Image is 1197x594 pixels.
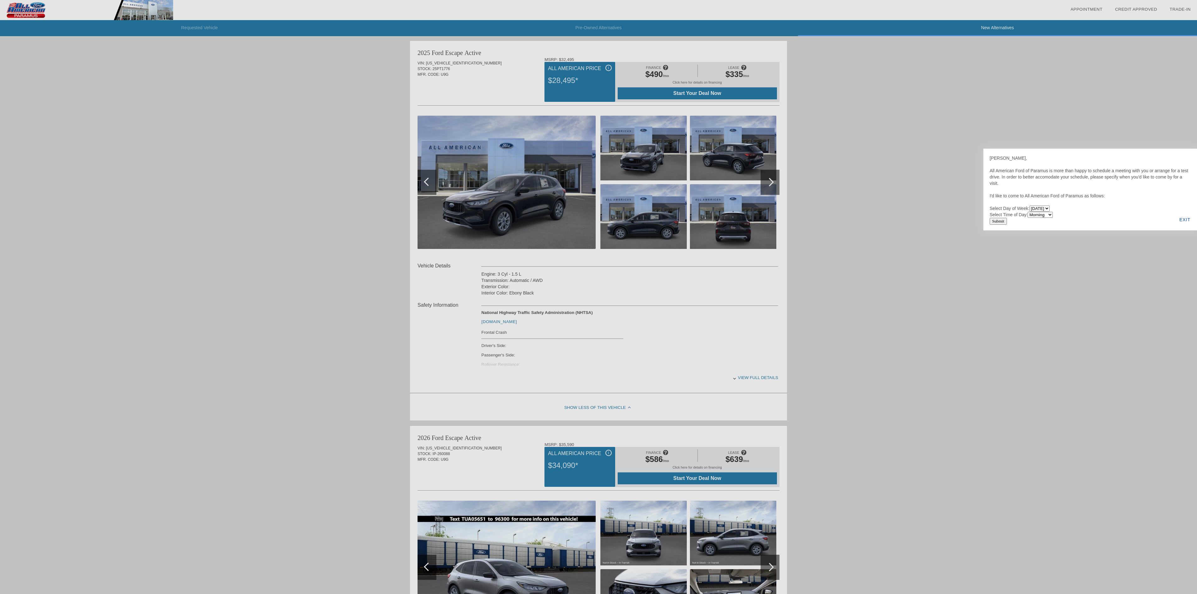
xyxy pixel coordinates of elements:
[990,218,1007,225] input: Submit
[1173,209,1197,230] div: EXIT
[1070,7,1102,12] a: Appointment
[1115,7,1157,12] a: Credit Approved
[1170,7,1191,12] a: Trade-In
[990,155,1191,218] div: [PERSON_NAME], All American Ford of Paramus is more than happy to schedule a meeting with you or ...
